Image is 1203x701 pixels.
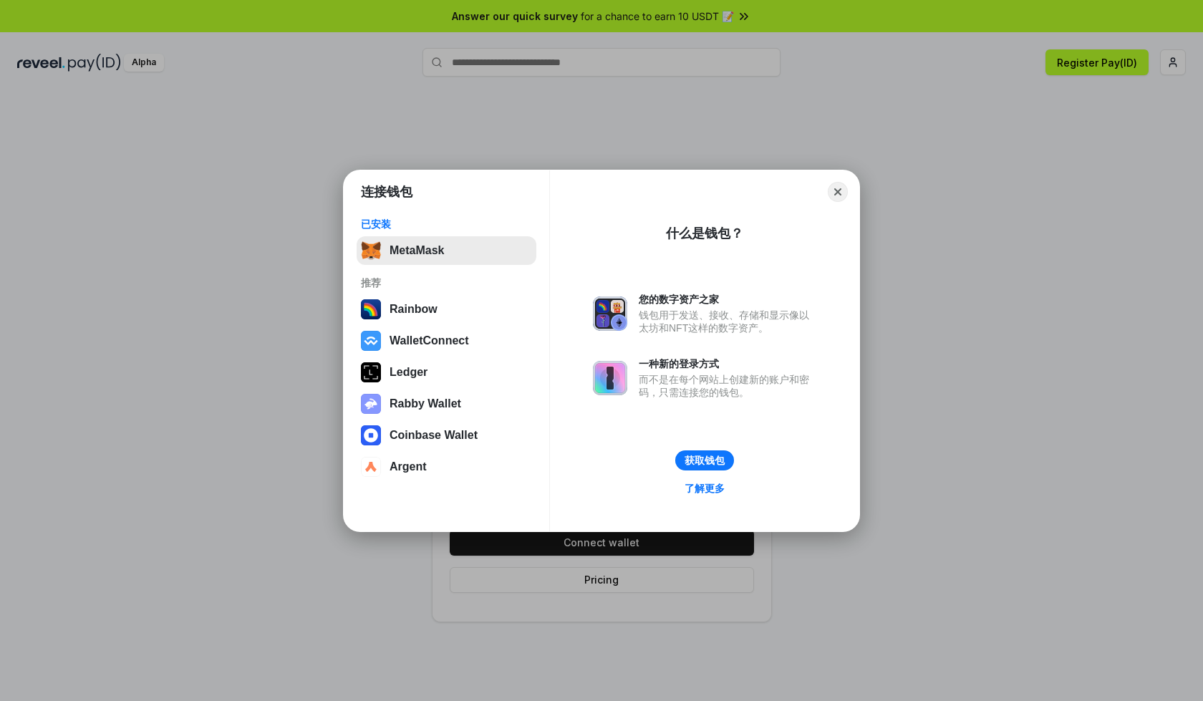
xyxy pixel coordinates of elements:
[361,183,412,200] h1: 连接钱包
[639,293,816,306] div: 您的数字资产之家
[357,236,536,265] button: MetaMask
[357,358,536,387] button: Ledger
[361,241,381,261] img: svg+xml,%3Csvg%20fill%3D%22none%22%20height%3D%2233%22%20viewBox%3D%220%200%2035%2033%22%20width%...
[390,429,478,442] div: Coinbase Wallet
[390,334,469,347] div: WalletConnect
[361,276,532,289] div: 推荐
[361,394,381,414] img: svg+xml,%3Csvg%20xmlns%3D%22http%3A%2F%2Fwww.w3.org%2F2000%2Fsvg%22%20fill%3D%22none%22%20viewBox...
[361,425,381,445] img: svg+xml,%3Csvg%20width%3D%2228%22%20height%3D%2228%22%20viewBox%3D%220%200%2028%2028%22%20fill%3D...
[357,390,536,418] button: Rabby Wallet
[361,457,381,477] img: svg+xml,%3Csvg%20width%3D%2228%22%20height%3D%2228%22%20viewBox%3D%220%200%2028%2028%22%20fill%3D...
[390,397,461,410] div: Rabby Wallet
[361,218,532,231] div: 已安装
[828,182,848,202] button: Close
[390,244,444,257] div: MetaMask
[361,299,381,319] img: svg+xml,%3Csvg%20width%3D%22120%22%20height%3D%22120%22%20viewBox%3D%220%200%20120%20120%22%20fil...
[593,361,627,395] img: svg+xml,%3Csvg%20xmlns%3D%22http%3A%2F%2Fwww.w3.org%2F2000%2Fsvg%22%20fill%3D%22none%22%20viewBox...
[390,460,427,473] div: Argent
[361,331,381,351] img: svg+xml,%3Csvg%20width%3D%2228%22%20height%3D%2228%22%20viewBox%3D%220%200%2028%2028%22%20fill%3D...
[676,479,733,498] a: 了解更多
[361,362,381,382] img: svg+xml,%3Csvg%20xmlns%3D%22http%3A%2F%2Fwww.w3.org%2F2000%2Fsvg%22%20width%3D%2228%22%20height%3...
[639,309,816,334] div: 钱包用于发送、接收、存储和显示像以太坊和NFT这样的数字资产。
[357,295,536,324] button: Rainbow
[390,303,438,316] div: Rainbow
[593,296,627,331] img: svg+xml,%3Csvg%20xmlns%3D%22http%3A%2F%2Fwww.w3.org%2F2000%2Fsvg%22%20fill%3D%22none%22%20viewBox...
[675,450,734,470] button: 获取钱包
[357,453,536,481] button: Argent
[357,327,536,355] button: WalletConnect
[390,366,427,379] div: Ledger
[639,357,816,370] div: 一种新的登录方式
[666,225,743,242] div: 什么是钱包？
[685,454,725,467] div: 获取钱包
[357,421,536,450] button: Coinbase Wallet
[639,373,816,399] div: 而不是在每个网站上创建新的账户和密码，只需连接您的钱包。
[685,482,725,495] div: 了解更多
